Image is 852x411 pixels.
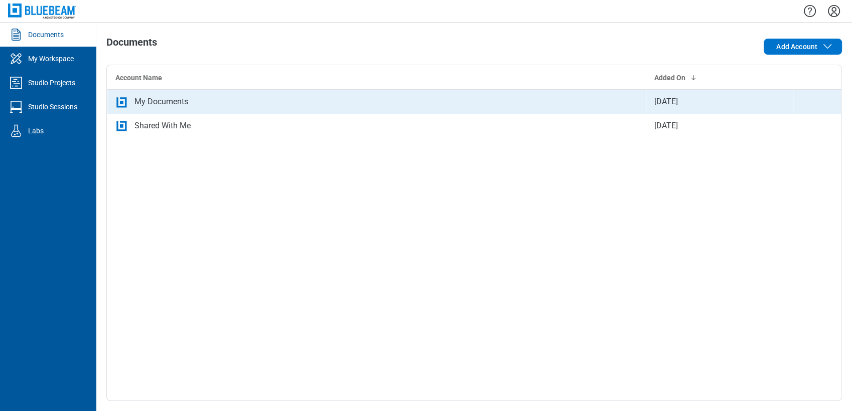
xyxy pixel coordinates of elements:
span: Add Account [776,42,817,52]
button: Settings [826,3,842,20]
svg: Labs [8,123,24,139]
img: Bluebeam, Inc. [8,4,76,18]
td: [DATE] [646,90,793,114]
div: Shared With Me [134,120,191,132]
table: bb-data-table [107,65,841,138]
div: Studio Sessions [28,102,77,112]
svg: Documents [8,27,24,43]
td: [DATE] [646,114,793,138]
h1: Documents [106,37,157,53]
svg: My Workspace [8,51,24,67]
svg: Studio Projects [8,75,24,91]
div: My Documents [134,96,188,108]
div: Studio Projects [28,78,75,88]
div: Account Name [115,73,638,83]
div: Documents [28,30,64,40]
div: Labs [28,126,44,136]
button: Add Account [764,39,842,55]
div: My Workspace [28,54,74,64]
svg: Studio Sessions [8,99,24,115]
div: Added On [654,73,785,83]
